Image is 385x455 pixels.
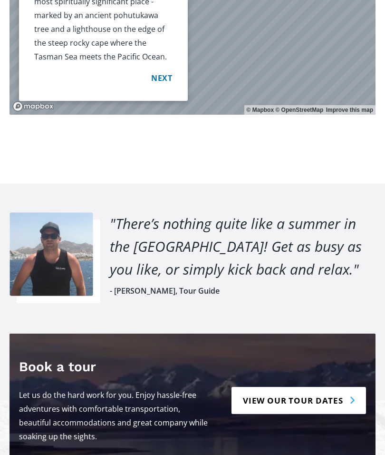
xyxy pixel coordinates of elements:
[151,71,173,86] button: Next
[231,387,366,414] a: View our tour dates
[19,388,210,443] p: Let us do the hard work for you. Enjoy hassle-free adventures with comfortable transportation, be...
[326,107,373,113] a: Map feedback
[110,286,375,296] div: - [PERSON_NAME], Tour Guide
[247,107,274,113] a: Mapbox
[110,212,375,281] div: "There’s nothing quite like a summer in the [GEOGRAPHIC_DATA]! Get as busy as you like, or simply...
[19,357,210,376] h3: Book a tour
[275,107,323,113] a: OpenStreetMap
[10,212,93,296] img: Photo of Jason the tour guide in sunglasses against a backdrop of mountains and water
